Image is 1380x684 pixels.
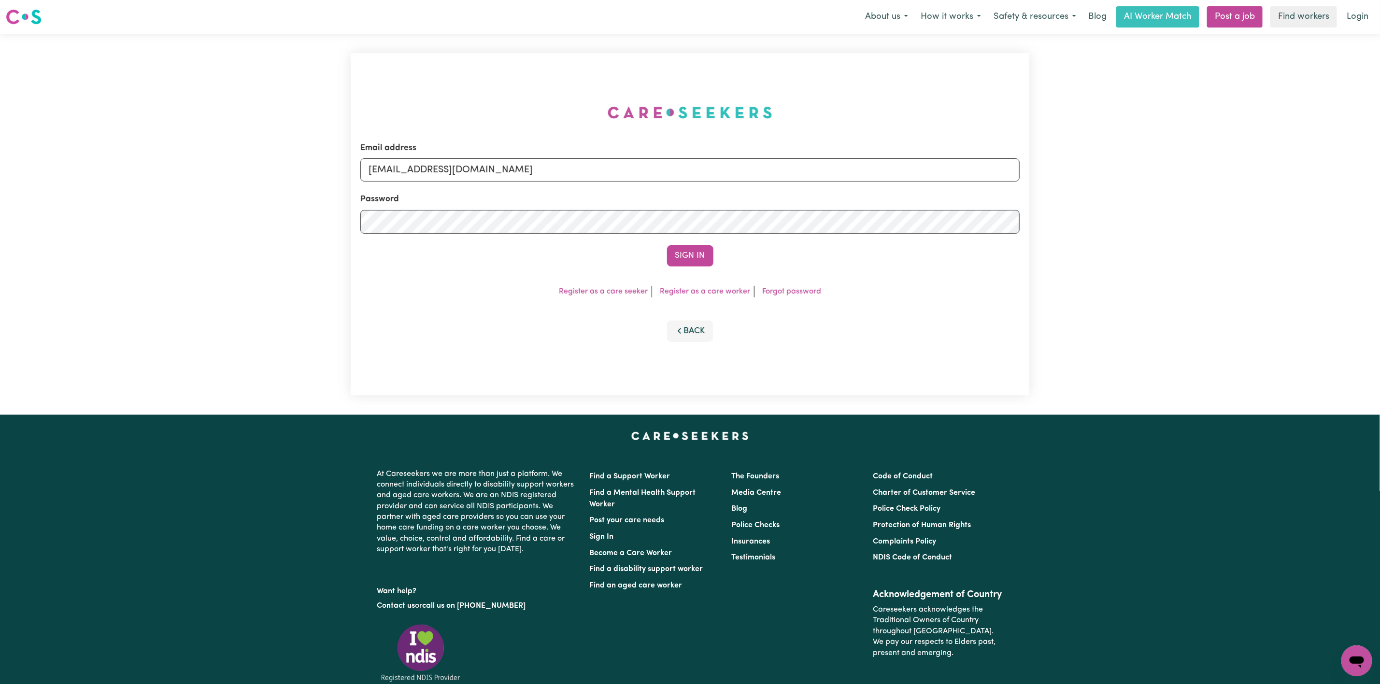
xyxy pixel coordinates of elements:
[873,538,936,545] a: Complaints Policy
[559,288,648,295] a: Register as a care seeker
[590,565,703,573] a: Find a disability support worker
[660,288,750,295] a: Register as a care worker
[590,516,665,524] a: Post your care needs
[873,505,940,513] a: Police Check Policy
[590,473,670,480] a: Find a Support Worker
[667,245,713,266] button: Sign In
[590,489,696,508] a: Find a Mental Health Support Worker
[590,582,683,589] a: Find an aged care worker
[590,549,672,557] a: Become a Care Worker
[377,623,464,683] img: Registered NDIS provider
[377,602,415,610] a: Contact us
[6,8,42,26] img: Careseekers logo
[987,7,1082,27] button: Safety & resources
[859,7,914,27] button: About us
[1082,6,1112,28] a: Blog
[1270,6,1337,28] a: Find workers
[360,142,416,154] label: Email address
[873,600,1003,662] p: Careseekers acknowledges the Traditional Owners of Country throughout [GEOGRAPHIC_DATA]. We pay o...
[873,521,971,529] a: Protection of Human Rights
[1341,6,1374,28] a: Login
[731,538,770,545] a: Insurances
[667,321,713,342] button: Back
[360,193,399,206] label: Password
[590,533,614,541] a: Sign In
[914,7,987,27] button: How it works
[377,582,578,597] p: Want help?
[731,554,775,561] a: Testimonials
[1341,645,1372,676] iframe: Button to launch messaging window, conversation in progress
[377,465,578,559] p: At Careseekers we are more than just a platform. We connect individuals directly to disability su...
[377,597,578,615] p: or
[731,489,781,497] a: Media Centre
[873,589,1003,600] h2: Acknowledgement of Country
[1116,6,1199,28] a: AI Worker Match
[6,6,42,28] a: Careseekers logo
[873,473,933,480] a: Code of Conduct
[731,473,779,480] a: The Founders
[423,602,526,610] a: call us on [PHONE_NUMBER]
[873,489,975,497] a: Charter of Customer Service
[762,288,821,295] a: Forgot password
[873,554,952,561] a: NDIS Code of Conduct
[1207,6,1263,28] a: Post a job
[360,158,1020,181] input: Email address
[731,505,747,513] a: Blog
[631,432,749,440] a: Careseekers home page
[731,521,780,529] a: Police Checks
